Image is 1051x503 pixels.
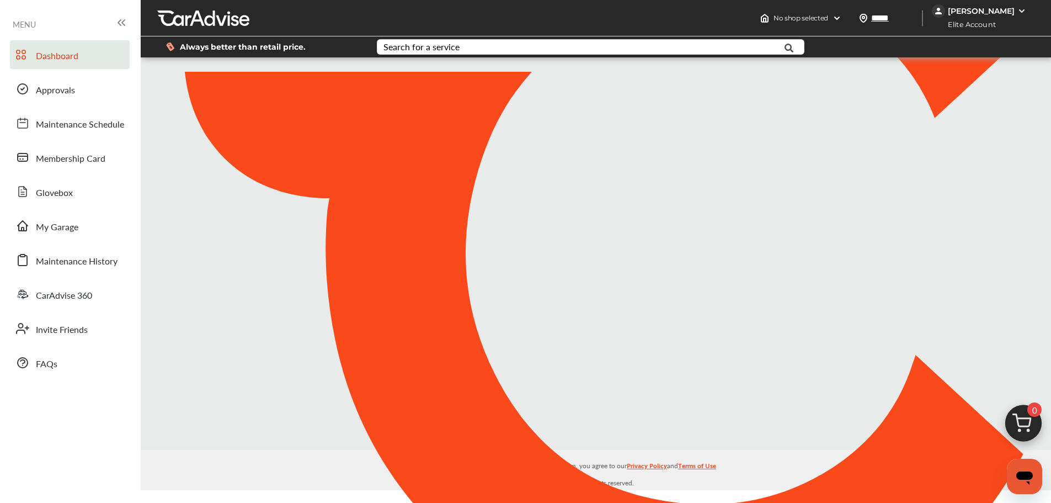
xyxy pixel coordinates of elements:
span: Always better than retail price. [180,43,306,51]
img: CA_CheckIcon.cf4f08d4.svg [569,231,617,272]
div: Search for a service [383,43,460,51]
a: Membership Card [10,143,130,172]
span: FAQs [36,357,57,372]
span: Invite Friends [36,323,88,337]
span: Membership Card [36,152,105,166]
span: Glovebox [36,186,73,200]
img: location_vector.a44bc228.svg [859,14,868,23]
a: Approvals [10,75,130,103]
span: Approvals [36,83,75,98]
img: jVpblrzwTbfkPYzPPzSLxeg0AAAAASUVORK5CYII= [932,4,945,18]
a: Glovebox [10,177,130,206]
a: Maintenance History [10,246,130,274]
div: © 2025 All rights reserved. [141,450,1051,490]
span: Maintenance History [36,255,118,269]
span: No shop selected [773,14,828,23]
img: cart_icon.3d0951e8.svg [997,400,1050,453]
img: header-divider.bc55588e.svg [922,10,923,27]
img: dollor_label_vector.a70140d1.svg [166,42,174,51]
a: Dashboard [10,40,130,69]
div: [PERSON_NAME] [948,6,1015,16]
span: MENU [13,20,36,29]
a: Maintenance Schedule [10,109,130,137]
iframe: Button to launch messaging window [1007,459,1042,494]
a: My Garage [10,211,130,240]
span: CarAdvise 360 [36,289,92,303]
span: Maintenance Schedule [36,118,124,132]
img: WGsFRI8htEPBVLJbROoPRyZpYNWhNONpIPPETTm6eUC0GeLEiAAAAAElFTkSuQmCC [1017,7,1026,15]
span: Dashboard [36,49,78,63]
a: FAQs [10,348,130,377]
img: header-down-arrow.9dd2ce7d.svg [833,14,841,23]
p: By using the CarAdvise application, you agree to our and [141,459,1051,472]
img: header-home-logo.8d720a4f.svg [760,14,769,23]
span: My Garage [36,220,78,235]
a: CarAdvise 360 [10,280,130,309]
span: 0 [1027,403,1042,417]
a: Invite Friends [10,314,130,343]
span: Elite Account [933,19,1004,30]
